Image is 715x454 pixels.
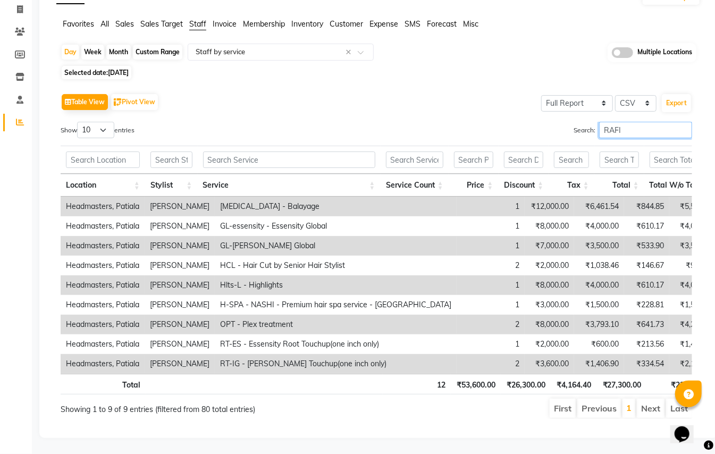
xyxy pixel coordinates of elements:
[61,398,315,415] div: Showing 1 to 9 of 9 entries (filtered from 80 total entries)
[457,256,525,275] td: 2
[145,354,215,374] td: [PERSON_NAME]
[662,94,691,112] button: Export
[61,174,145,197] th: Location: activate to sort column ascending
[457,216,525,236] td: 1
[62,66,131,79] span: Selected date:
[525,256,574,275] td: ₹2,000.00
[574,256,624,275] td: ₹1,038.46
[369,19,398,29] span: Expense
[574,216,624,236] td: ₹4,000.00
[647,374,715,394] th: ₹23,135.60
[525,197,574,216] td: ₹12,000.00
[574,354,624,374] td: ₹1,406.90
[457,334,525,354] td: 1
[457,197,525,216] td: 1
[203,152,375,168] input: Search Service
[457,354,525,374] td: 2
[81,45,104,60] div: Week
[61,122,134,138] label: Show entries
[597,374,647,394] th: ₹27,300.00
[215,275,457,295] td: Hlts-L - Highlights
[145,315,215,334] td: [PERSON_NAME]
[215,216,457,236] td: GL-essensity - Essensity Global
[61,295,145,315] td: Headmasters, Patiala
[145,334,215,354] td: [PERSON_NAME]
[451,374,501,394] th: ₹53,600.00
[457,295,525,315] td: 1
[215,354,457,374] td: RT-IG - [PERSON_NAME] Touchup(one inch only)
[61,236,145,256] td: Headmasters, Patiala
[346,47,355,58] span: Clear all
[457,315,525,334] td: 2
[215,236,457,256] td: GL-[PERSON_NAME] Global
[215,315,457,334] td: OPT - Plex treatment
[213,19,237,29] span: Invoice
[525,275,574,295] td: ₹8,000.00
[525,216,574,236] td: ₹8,000.00
[637,47,692,58] span: Multiple Locations
[61,334,145,354] td: Headmasters, Patiala
[62,45,79,60] div: Day
[215,197,457,216] td: [MEDICAL_DATA] - Balayage
[77,122,114,138] select: Showentries
[525,315,574,334] td: ₹8,000.00
[405,19,420,29] span: SMS
[61,315,145,334] td: Headmasters, Patiala
[145,275,215,295] td: [PERSON_NAME]
[624,236,669,256] td: ₹533.90
[449,174,499,197] th: Price: activate to sort column ascending
[574,197,624,216] td: ₹6,461.54
[599,122,692,138] input: Search:
[383,374,451,394] th: 12
[504,152,544,168] input: Search Discount
[381,174,449,197] th: Service Count: activate to sort column ascending
[624,334,669,354] td: ₹213.56
[457,236,525,256] td: 1
[454,152,493,168] input: Search Price
[145,174,198,197] th: Stylist: activate to sort column ascending
[574,295,624,315] td: ₹1,500.00
[670,411,704,443] iframe: chat widget
[198,174,381,197] th: Service: activate to sort column ascending
[624,354,669,374] td: ₹334.54
[133,45,182,60] div: Custom Range
[145,295,215,315] td: [PERSON_NAME]
[644,174,713,197] th: Total W/o Tax: activate to sort column ascending
[61,275,145,295] td: Headmasters, Patiala
[145,256,215,275] td: [PERSON_NAME]
[594,174,644,197] th: Total: activate to sort column ascending
[624,295,669,315] td: ₹228.81
[624,315,669,334] td: ₹641.73
[525,295,574,315] td: ₹3,000.00
[61,216,145,236] td: Headmasters, Patiala
[215,256,457,275] td: HCL - Hair Cut by Senior Hair Stylist
[499,174,549,197] th: Discount: activate to sort column ascending
[61,374,146,394] th: Total
[61,354,145,374] td: Headmasters, Patiala
[501,374,551,394] th: ₹26,300.00
[525,334,574,354] td: ₹2,000.00
[62,94,108,110] button: Table View
[291,19,323,29] span: Inventory
[145,216,215,236] td: [PERSON_NAME]
[626,402,632,413] a: 1
[574,275,624,295] td: ₹4,000.00
[106,45,131,60] div: Month
[427,19,457,29] span: Forecast
[145,197,215,216] td: [PERSON_NAME]
[61,256,145,275] td: Headmasters, Patiala
[551,374,597,394] th: ₹4,164.40
[624,275,669,295] td: ₹610.17
[386,152,443,168] input: Search Service Count
[650,152,708,168] input: Search Total W/o Tax
[243,19,285,29] span: Membership
[574,236,624,256] td: ₹3,500.00
[115,19,134,29] span: Sales
[525,236,574,256] td: ₹7,000.00
[108,69,129,77] span: [DATE]
[574,122,692,138] label: Search:
[61,197,145,216] td: Headmasters, Patiala
[150,152,192,168] input: Search Stylist
[554,152,589,168] input: Search Tax
[574,315,624,334] td: ₹3,793.10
